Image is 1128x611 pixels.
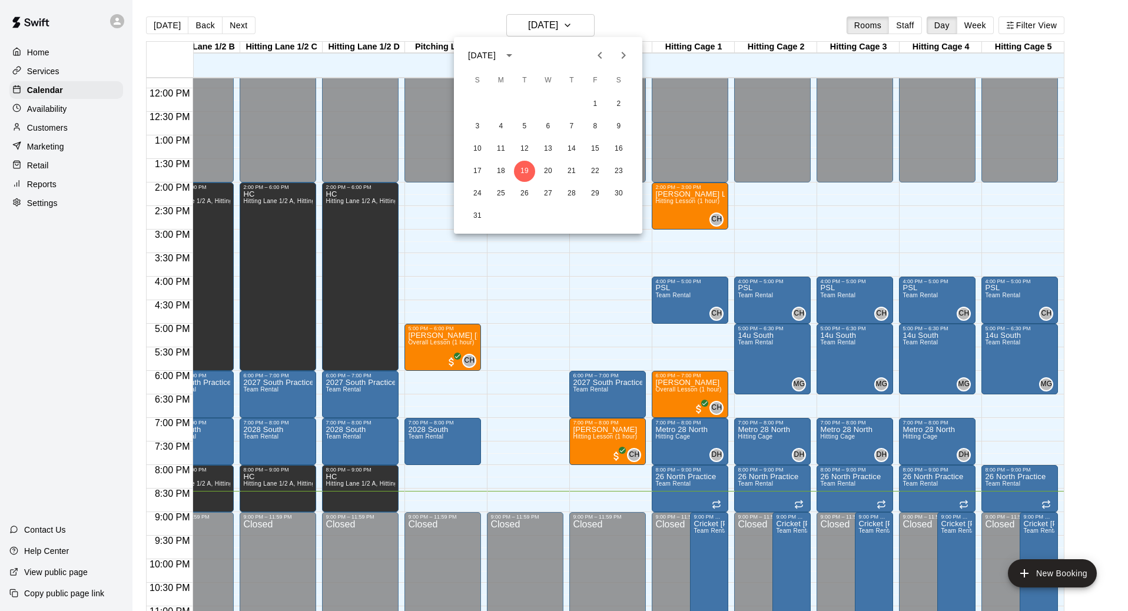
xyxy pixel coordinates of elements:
[468,49,496,62] div: [DATE]
[467,116,488,137] button: 3
[588,44,612,67] button: Previous month
[514,138,535,160] button: 12
[608,138,629,160] button: 16
[608,161,629,182] button: 23
[514,183,535,204] button: 26
[612,44,635,67] button: Next month
[585,69,606,92] span: Friday
[561,161,582,182] button: 21
[490,161,512,182] button: 18
[585,183,606,204] button: 29
[561,69,582,92] span: Thursday
[467,205,488,227] button: 31
[538,138,559,160] button: 13
[538,116,559,137] button: 6
[538,161,559,182] button: 20
[585,138,606,160] button: 15
[608,183,629,204] button: 30
[608,116,629,137] button: 9
[467,161,488,182] button: 17
[561,138,582,160] button: 14
[585,161,606,182] button: 22
[467,138,488,160] button: 10
[561,116,582,137] button: 7
[608,94,629,115] button: 2
[514,116,535,137] button: 5
[561,183,582,204] button: 28
[585,116,606,137] button: 8
[538,183,559,204] button: 27
[514,69,535,92] span: Tuesday
[499,45,519,65] button: calendar view is open, switch to year view
[538,69,559,92] span: Wednesday
[585,94,606,115] button: 1
[608,69,629,92] span: Saturday
[467,183,488,204] button: 24
[467,69,488,92] span: Sunday
[490,69,512,92] span: Monday
[490,138,512,160] button: 11
[490,116,512,137] button: 4
[514,161,535,182] button: 19
[490,183,512,204] button: 25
